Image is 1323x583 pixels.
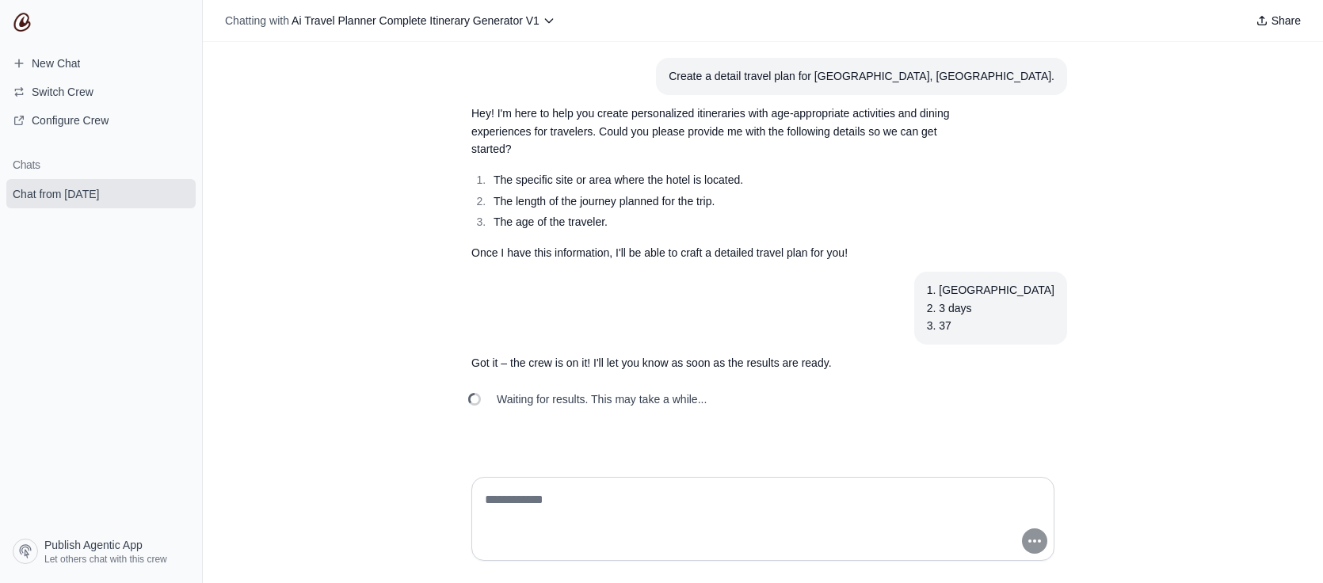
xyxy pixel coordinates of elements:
section: User message [656,58,1067,95]
span: Let others chat with this crew [44,553,167,566]
p: Got it – the crew is on it! I'll let you know as soon as the results are ready. [471,354,978,372]
a: Publish Agentic App Let others chat with this crew [6,532,196,570]
section: User message [914,272,1067,345]
p: Hey! I'm here to help you create personalized itineraries with age-appropriate activities and din... [471,105,978,158]
section: Response [459,95,991,272]
span: Waiting for results. This may take a while... [497,391,707,407]
div: Create a detail travel plan for [GEOGRAPHIC_DATA], [GEOGRAPHIC_DATA]. [669,67,1054,86]
span: Switch Crew [32,84,93,100]
a: Configure Crew [6,108,196,133]
li: The length of the journey planned for the trip. [489,192,978,211]
a: Chat from [DATE] [6,179,196,208]
span: New Chat [32,55,80,71]
button: Switch Crew [6,79,196,105]
button: Share [1249,10,1307,32]
span: Configure Crew [32,112,109,128]
span: Chat from [DATE] [13,186,99,202]
span: Chatting with [225,13,289,29]
li: The specific site or area where the hotel is located. [489,171,978,189]
a: New Chat [6,51,196,76]
p: Once I have this information, I'll be able to craft a detailed travel plan for you! [471,244,978,262]
div: 1. [GEOGRAPHIC_DATA] 2. 3 days 3. 37 [927,281,1054,335]
span: Share [1272,13,1301,29]
li: The age of the traveler. [489,213,978,231]
button: Chatting with Ai Travel Planner Complete Itinerary Generator V1 [219,10,562,32]
span: Publish Agentic App [44,537,143,553]
img: CrewAI Logo [13,13,32,32]
span: Ai Travel Planner Complete Itinerary Generator V1 [292,14,539,27]
section: Response [459,345,991,382]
